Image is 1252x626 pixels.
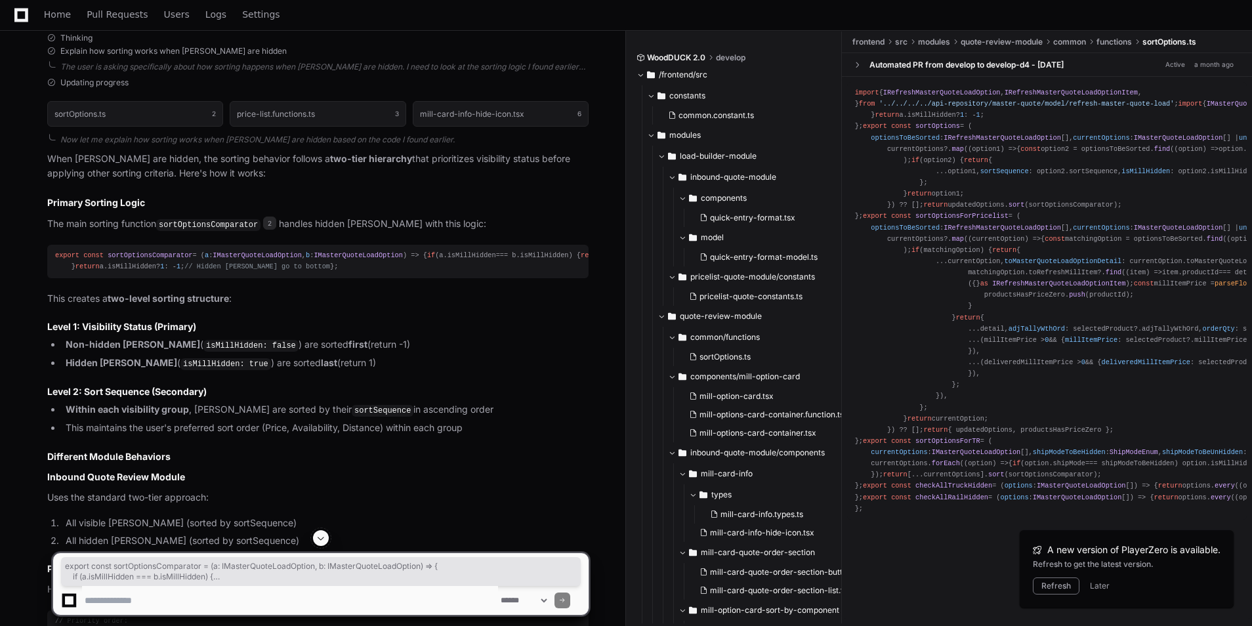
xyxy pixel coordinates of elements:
span: a [205,251,209,259]
h2: Primary Sorting Logic [47,196,589,209]
span: pricelist-quote-constants.ts [699,291,803,302]
span: currentOptions [871,448,927,456]
span: IMasterQuoteLoadOption [1134,134,1223,142]
span: : , : [205,251,403,259]
span: if [427,251,435,259]
svg: Directory [689,190,697,206]
span: Pull Requests [87,10,148,18]
span: WoodDUCK 2.0 [647,52,705,63]
span: return [1158,482,1182,490]
svg: Directory [668,308,676,324]
span: millItemPrice [1065,336,1117,344]
span: ShipModeEnum [1110,448,1158,456]
strong: Hidden [PERSON_NAME] [66,357,177,368]
span: if [911,156,919,164]
span: optionsToBeSorted [871,134,940,142]
button: quick-entry-format.tsx [694,209,845,227]
button: mill-option-card.tsx [684,387,856,406]
strong: Within each visibility group [66,404,189,415]
span: inbound-quote-module/components [690,448,825,458]
span: map [952,145,964,153]
span: const [891,493,911,501]
span: frontend [852,37,885,47]
span: export [863,493,887,501]
button: mill-card-info [678,463,874,484]
span: optionsToBeSorted [871,224,940,232]
span: every [1211,493,1231,501]
span: pricelist-quote-module/constants [690,272,815,282]
span: 2 [263,217,276,230]
span: productId [1182,268,1219,276]
span: quick-entry-format-model.ts [710,252,818,262]
span: every [1215,482,1235,490]
span: ( ) => [1174,145,1219,153]
span: import [855,89,879,96]
div: Now let me explain how sorting works when [PERSON_NAME] are hidden based on the code I found earl... [60,135,589,145]
span: IRefreshMasterQuoteLoadOption [944,134,1061,142]
button: inbound-quote-module/components [668,442,864,463]
span: find [1207,235,1223,243]
button: common.constant.ts [663,106,835,125]
span: inbound-quote-module [690,172,776,182]
button: components [678,188,853,209]
button: mill-card-info-hide-icon.tsx6 [413,101,589,126]
span: Thinking [60,33,93,43]
span: mill-option-card.tsx [699,391,774,402]
span: const [1134,280,1154,287]
strong: last [321,357,337,368]
div: The user is asking specifically about how sorting happens when [PERSON_NAME] are hidden. I need t... [60,62,589,72]
span: 6 [577,108,581,119]
span: export const sortOptionsComparator = (a: IMasterQuoteLoadOption, b: IMasterQuoteLoadOption) => { ... [65,561,577,582]
button: pricelist-quote-constants.ts [684,287,845,306]
span: from [859,100,875,108]
div: Automated PR from develop to develop-d4 - [DATE] [869,60,1064,70]
span: IMasterQuoteLoadOption [932,448,1021,456]
span: sortOptionsForPricelist [915,212,1009,220]
h3: Level 2: Sort Sequence (Secondary) [47,385,589,398]
span: shipMode [1053,459,1085,467]
strong: first [348,339,367,350]
span: millItemPrice [1194,336,1247,344]
p: The main sorting function handles hidden [PERSON_NAME] with this logic: [47,217,589,232]
span: constants [669,91,705,101]
span: return [964,156,988,164]
span: Settings [242,10,280,18]
span: 3 [395,108,399,119]
li: ( ) are sorted (return -1) [62,337,589,353]
span: develop [716,52,745,63]
p: When [PERSON_NAME] are hidden, the sorting behavior follows a that prioritizes visibility status ... [47,152,589,182]
span: map [952,235,964,243]
h3: Level 1: Visibility Status (Primary) [47,320,589,333]
span: sortOptionsComparator [108,251,192,259]
span: const [83,251,104,259]
span: IMasterQuoteLoadOption [1134,224,1223,232]
span: load-builder-module [680,151,757,161]
span: shipModeToBeUnHidden [1162,448,1243,456]
span: quote-review-module [680,311,762,322]
span: '../../../../api-repository/master-quote/model/refresh-master-quote-load' [879,100,1175,108]
span: quick-entry-format.tsx [710,213,795,223]
span: sortOptions [915,122,960,130]
span: modules [918,37,950,47]
div: a month ago [1194,60,1234,70]
button: common/functions [668,327,864,348]
span: currentOptions [1073,134,1129,142]
button: modules [647,125,843,146]
button: inbound-quote-module [668,167,853,188]
span: const [891,437,911,445]
span: isMillHidden [1121,167,1170,175]
button: constants [647,85,843,106]
span: const [891,122,911,130]
svg: Directory [678,169,686,185]
span: const [1045,235,1065,243]
span: // Hidden [PERSON_NAME] go to bottom [184,262,330,270]
span: IMasterQuoteLoadOption [1037,482,1126,490]
strong: two-tier hierarchy [330,153,412,164]
span: option [1179,145,1203,153]
span: common [1053,37,1086,47]
span: Home [44,10,71,18]
span: : [] [1000,493,1129,501]
button: sortOptions.ts2 [47,101,223,126]
span: options [1000,493,1028,501]
svg: Directory [678,445,686,461]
